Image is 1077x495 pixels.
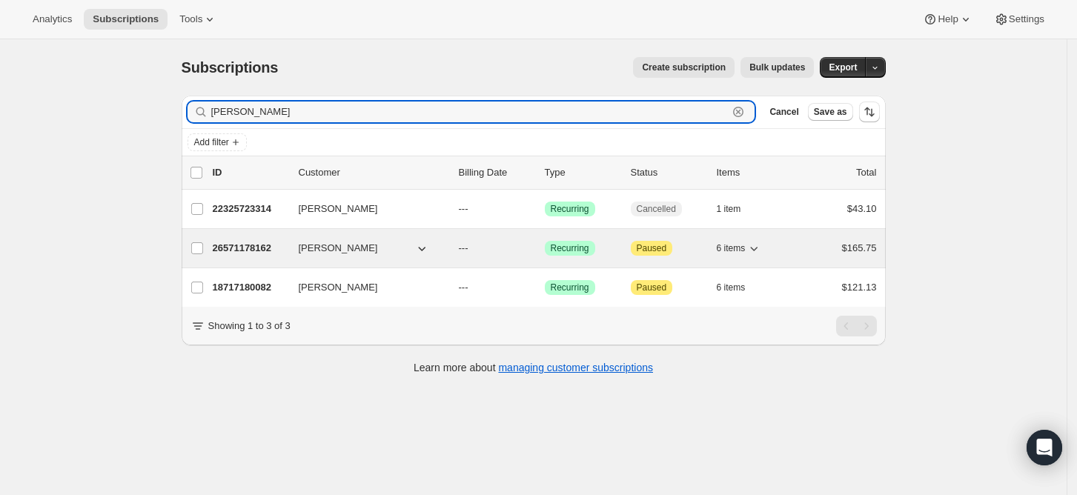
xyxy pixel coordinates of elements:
[985,9,1053,30] button: Settings
[847,203,877,214] span: $43.10
[717,165,791,180] div: Items
[299,241,378,256] span: [PERSON_NAME]
[551,203,589,215] span: Recurring
[938,13,958,25] span: Help
[213,277,877,298] div: 18717180082[PERSON_NAME]---SuccessRecurringAttentionPaused6 items$121.13
[842,242,877,253] span: $165.75
[1009,13,1044,25] span: Settings
[717,277,762,298] button: 6 items
[213,165,287,180] p: ID
[84,9,168,30] button: Subscriptions
[213,199,877,219] div: 22325723314[PERSON_NAME]---SuccessRecurringCancelled1 item$43.10
[829,62,857,73] span: Export
[717,199,758,219] button: 1 item
[24,9,81,30] button: Analytics
[637,242,667,254] span: Paused
[769,106,798,118] span: Cancel
[836,316,877,336] nav: Pagination
[194,136,229,148] span: Add filter
[299,202,378,216] span: [PERSON_NAME]
[182,59,279,76] span: Subscriptions
[459,165,533,180] p: Billing Date
[717,203,741,215] span: 1 item
[208,319,291,333] p: Showing 1 to 3 of 3
[213,202,287,216] p: 22325723314
[914,9,981,30] button: Help
[740,57,814,78] button: Bulk updates
[545,165,619,180] div: Type
[551,282,589,293] span: Recurring
[459,203,468,214] span: ---
[763,103,804,121] button: Cancel
[93,13,159,25] span: Subscriptions
[299,165,447,180] p: Customer
[213,241,287,256] p: 26571178162
[842,282,877,293] span: $121.13
[188,133,247,151] button: Add filter
[414,360,653,375] p: Learn more about
[290,276,438,299] button: [PERSON_NAME]
[1027,430,1062,465] div: Open Intercom Messenger
[820,57,866,78] button: Export
[213,280,287,295] p: 18717180082
[290,236,438,260] button: [PERSON_NAME]
[299,280,378,295] span: [PERSON_NAME]
[717,238,762,259] button: 6 items
[551,242,589,254] span: Recurring
[859,102,880,122] button: Sort the results
[33,13,72,25] span: Analytics
[170,9,226,30] button: Tools
[211,102,729,122] input: Filter subscribers
[749,62,805,73] span: Bulk updates
[731,104,746,119] button: Clear
[717,282,746,293] span: 6 items
[459,242,468,253] span: ---
[637,282,667,293] span: Paused
[498,362,653,373] a: managing customer subscriptions
[631,165,705,180] p: Status
[213,238,877,259] div: 26571178162[PERSON_NAME]---SuccessRecurringAttentionPaused6 items$165.75
[459,282,468,293] span: ---
[637,203,676,215] span: Cancelled
[642,62,726,73] span: Create subscription
[808,103,853,121] button: Save as
[179,13,202,25] span: Tools
[633,57,735,78] button: Create subscription
[213,165,877,180] div: IDCustomerBilling DateTypeStatusItemsTotal
[290,197,438,221] button: [PERSON_NAME]
[717,242,746,254] span: 6 items
[814,106,847,118] span: Save as
[856,165,876,180] p: Total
